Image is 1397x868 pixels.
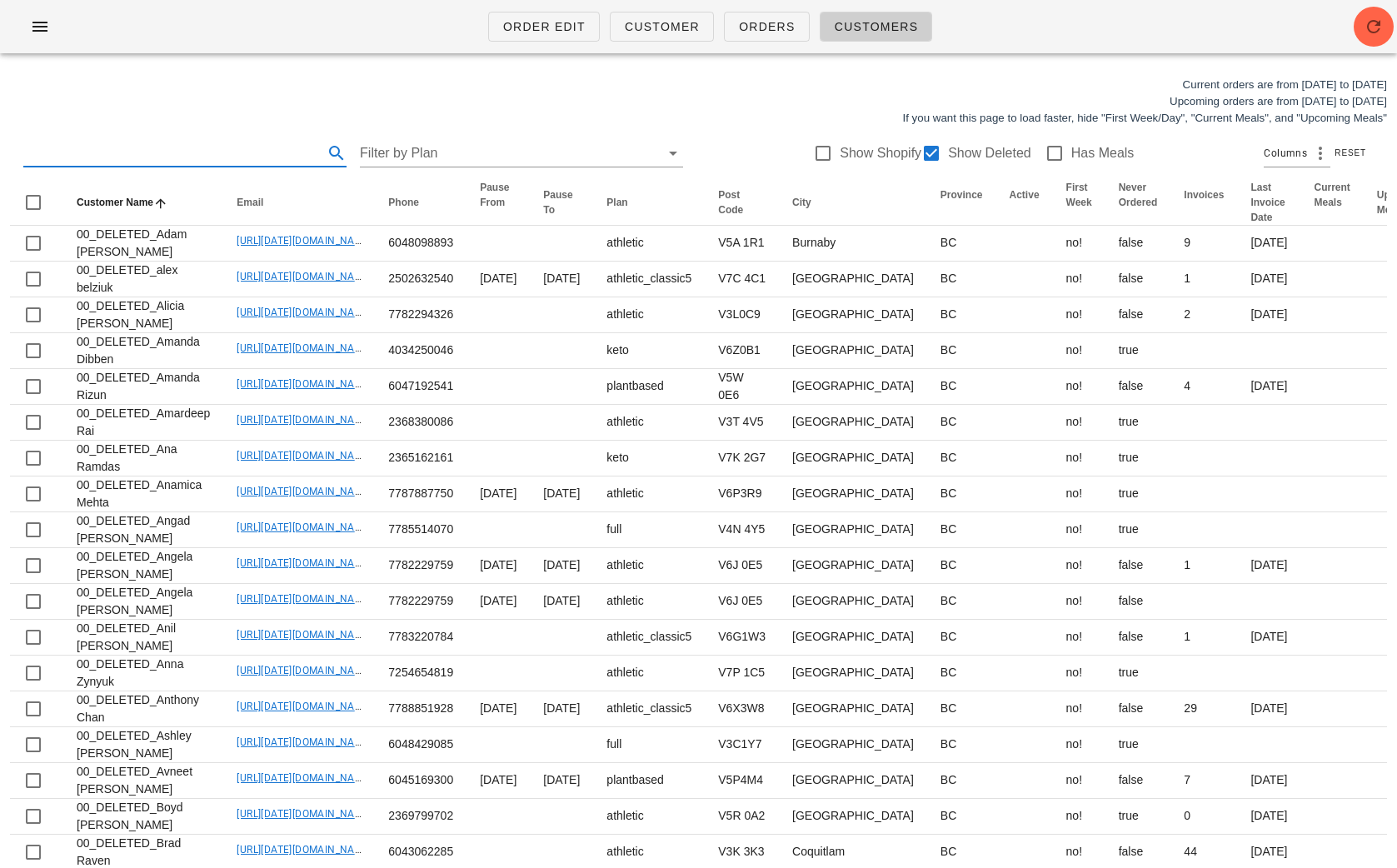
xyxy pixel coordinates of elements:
[593,620,705,656] td: athletic_classic5
[927,441,996,476] td: BC
[927,262,996,297] td: BC
[237,701,372,712] a: [URL][DATE][DOMAIN_NAME]
[593,405,705,441] td: athletic
[237,450,372,461] a: [URL][DATE][DOMAIN_NAME]
[779,441,927,476] td: [GEOGRAPHIC_DATA]
[63,226,223,262] td: 00_DELETED_Adam [PERSON_NAME]
[593,799,705,835] td: athletic
[375,476,466,512] td: 7787887750
[593,691,705,727] td: athletic_classic5
[1314,182,1350,208] span: Current Meals
[1053,620,1105,656] td: no!
[779,512,927,548] td: [GEOGRAPHIC_DATA]
[1105,226,1171,262] td: false
[530,262,593,297] td: [DATE]
[1105,180,1171,226] th: Never Ordered: Not sorted. Activate to sort ascending.
[1053,441,1105,476] td: no!
[1053,512,1105,548] td: no!
[593,262,705,297] td: athletic_classic5
[1053,727,1105,763] td: no!
[1237,369,1300,405] td: [DATE]
[63,297,223,333] td: 00_DELETED_Alicia [PERSON_NAME]
[530,476,593,512] td: [DATE]
[1053,656,1105,691] td: no!
[237,414,372,426] a: [URL][DATE][DOMAIN_NAME]
[1264,145,1307,162] span: Columns
[466,763,530,799] td: [DATE]
[1105,584,1171,620] td: false
[77,197,153,208] span: Customer Name
[237,593,372,605] a: [URL][DATE][DOMAIN_NAME]
[606,197,627,208] span: Plan
[927,548,996,584] td: BC
[1237,691,1300,727] td: [DATE]
[779,476,927,512] td: [GEOGRAPHIC_DATA]
[1170,369,1237,405] td: 4
[375,656,466,691] td: 7254654819
[705,548,779,584] td: V6J 0E5
[1170,691,1237,727] td: 29
[927,512,996,548] td: BC
[1053,405,1105,441] td: no!
[927,584,996,620] td: BC
[63,262,223,297] td: 00_DELETED_alex belziuk
[237,342,372,354] a: [URL][DATE][DOMAIN_NAME]
[1105,369,1171,405] td: false
[1170,799,1237,835] td: 0
[375,763,466,799] td: 6045169300
[530,763,593,799] td: [DATE]
[705,441,779,476] td: V7K 2G7
[63,691,223,727] td: 00_DELETED_Anthony Chan
[1105,297,1171,333] td: false
[593,297,705,333] td: athletic
[63,584,223,620] td: 00_DELETED_Angela [PERSON_NAME]
[63,405,223,441] td: 00_DELETED_Amardeep Rai
[388,197,419,208] span: Phone
[779,548,927,584] td: [GEOGRAPHIC_DATA]
[927,333,996,369] td: BC
[466,584,530,620] td: [DATE]
[1237,180,1300,226] th: Last Invoice Date: Not sorted. Activate to sort ascending.
[237,665,372,676] a: [URL][DATE][DOMAIN_NAME]
[63,548,223,584] td: 00_DELETED_Angela [PERSON_NAME]
[779,656,927,691] td: [GEOGRAPHIC_DATA]
[927,656,996,691] td: BC
[502,20,586,33] span: Order Edit
[1170,763,1237,799] td: 7
[1237,799,1300,835] td: [DATE]
[63,799,223,835] td: 00_DELETED_Boyd [PERSON_NAME]
[1170,548,1237,584] td: 1
[779,369,927,405] td: [GEOGRAPHIC_DATA]
[237,235,372,247] a: [URL][DATE][DOMAIN_NAME]
[705,512,779,548] td: V4N 4Y5
[1184,189,1224,201] span: Invoices
[705,262,779,297] td: V7C 4C1
[705,297,779,333] td: V3L0C9
[1105,441,1171,476] td: true
[1105,656,1171,691] td: true
[1053,262,1105,297] td: no!
[593,512,705,548] td: full
[360,140,683,167] div: Filter by Plan
[1250,182,1285,223] span: Last Invoice Date
[593,548,705,584] td: athletic
[779,691,927,727] td: [GEOGRAPHIC_DATA]
[1105,763,1171,799] td: false
[927,691,996,727] td: BC
[466,548,530,584] td: [DATE]
[593,476,705,512] td: athletic
[593,763,705,799] td: plantbased
[593,441,705,476] td: keto
[488,12,600,42] a: Order Edit
[375,727,466,763] td: 6048429085
[593,180,705,226] th: Plan: Not sorted. Activate to sort ascending.
[375,297,466,333] td: 7782294326
[705,226,779,262] td: V5A 1R1
[779,584,927,620] td: [GEOGRAPHIC_DATA]
[1237,297,1300,333] td: [DATE]
[237,772,372,784] a: [URL][DATE][DOMAIN_NAME]
[375,620,466,656] td: 7783220784
[1237,763,1300,799] td: [DATE]
[237,197,263,208] span: Email
[779,226,927,262] td: Burnaby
